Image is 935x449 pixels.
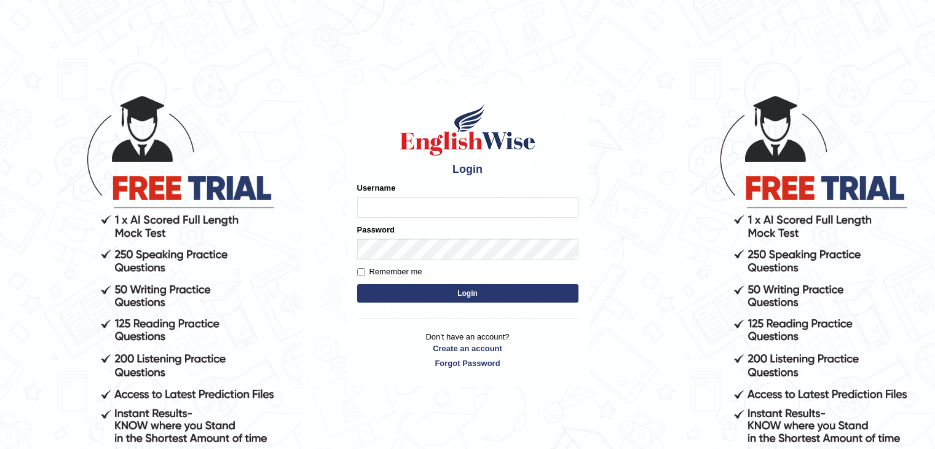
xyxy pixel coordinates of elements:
[357,268,365,276] input: Remember me
[357,164,578,176] h4: Login
[398,102,538,157] img: Logo of English Wise sign in for intelligent practice with AI
[357,224,395,236] label: Password
[357,331,578,369] p: Don't have an account?
[357,182,396,194] label: Username
[357,266,422,278] label: Remember me
[357,357,578,369] a: Forgot Password
[357,284,578,303] button: Login
[357,343,578,354] a: Create an account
